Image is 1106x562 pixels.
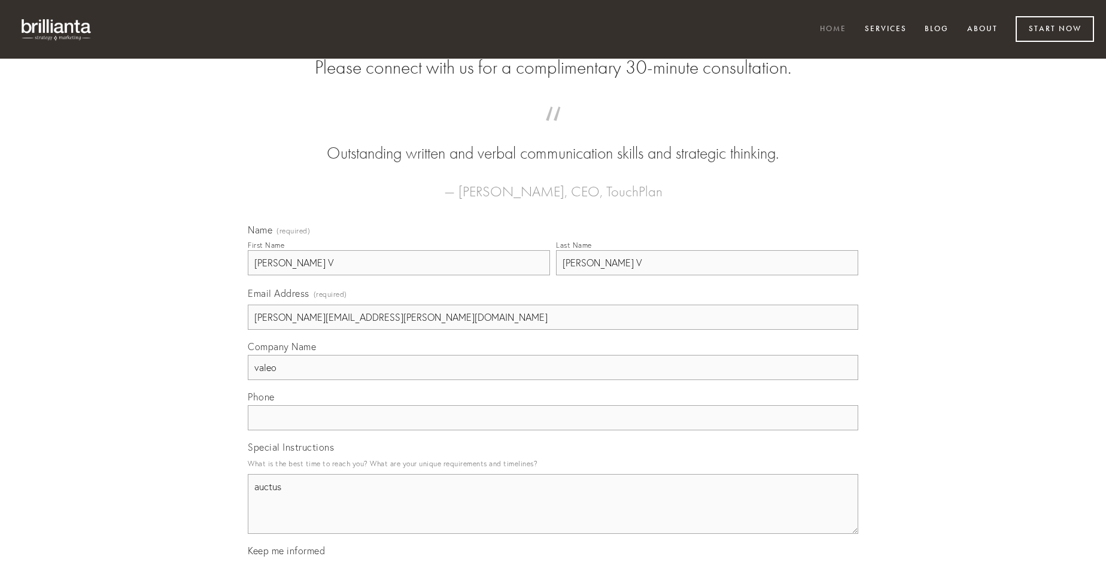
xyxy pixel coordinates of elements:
[812,20,854,40] a: Home
[248,341,316,353] span: Company Name
[267,119,839,165] blockquote: Outstanding written and verbal communication skills and strategic thinking.
[314,286,347,302] span: (required)
[248,287,309,299] span: Email Address
[248,441,334,453] span: Special Instructions
[248,224,272,236] span: Name
[267,119,839,142] span: “
[12,12,102,47] img: brillianta - research, strategy, marketing
[1016,16,1094,42] a: Start Now
[248,474,858,534] textarea: auctus
[248,56,858,79] h2: Please connect with us for a complimentary 30-minute consultation.
[248,455,858,472] p: What is the best time to reach you? What are your unique requirements and timelines?
[959,20,1005,40] a: About
[248,241,284,250] div: First Name
[857,20,914,40] a: Services
[248,391,275,403] span: Phone
[917,20,956,40] a: Blog
[556,241,592,250] div: Last Name
[276,227,310,235] span: (required)
[267,165,839,203] figcaption: — [PERSON_NAME], CEO, TouchPlan
[248,545,325,557] span: Keep me informed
